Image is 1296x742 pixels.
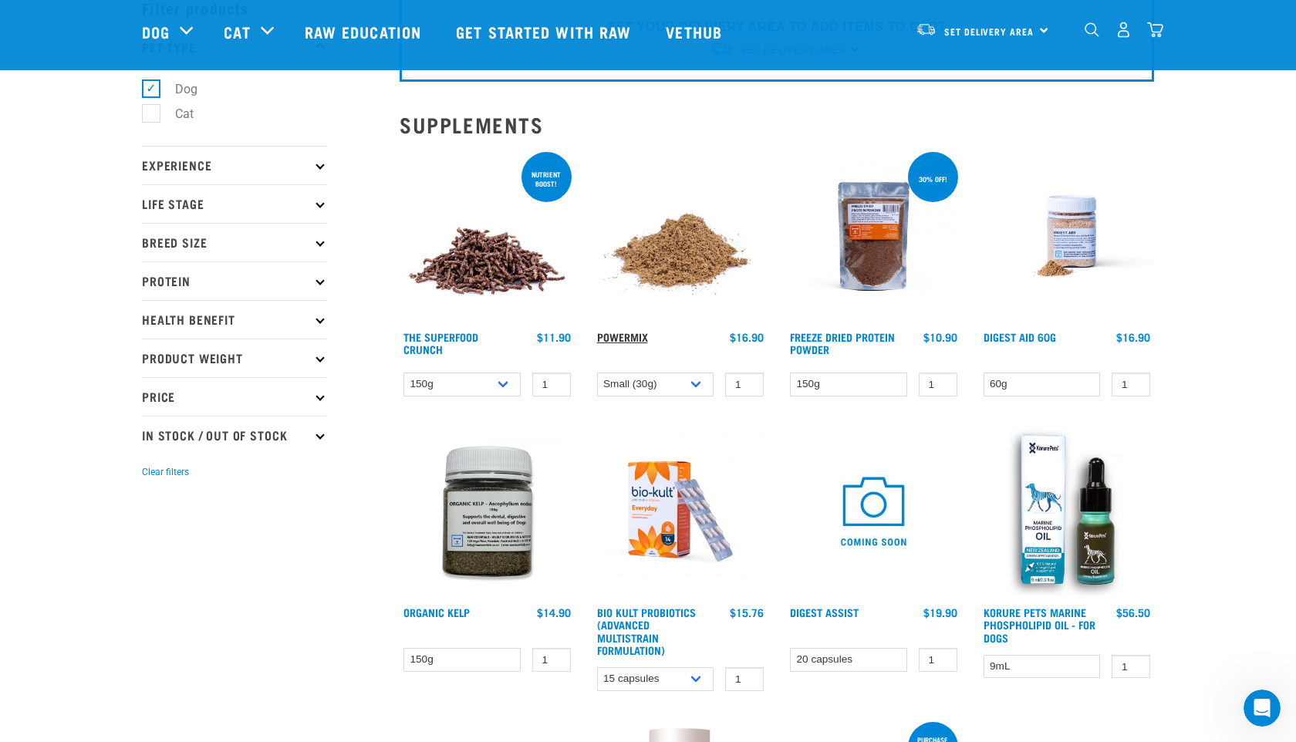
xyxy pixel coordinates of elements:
[142,146,327,184] p: Experience
[984,334,1056,339] a: Digest Aid 60g
[289,1,440,62] a: Raw Education
[400,424,575,599] img: 10870
[730,606,764,619] div: $15.76
[593,424,768,599] img: 2023 AUG RE Product1724
[142,184,327,223] p: Life Stage
[537,606,571,619] div: $14.90
[730,331,764,343] div: $16.90
[984,609,1095,639] a: Korure Pets Marine Phospholipid Oil - for Dogs
[521,163,572,195] div: nutrient boost!
[150,104,200,123] label: Cat
[403,609,470,615] a: Organic Kelp
[912,167,954,191] div: 30% off!
[1116,606,1150,619] div: $56.50
[142,465,189,479] button: Clear filters
[1085,22,1099,37] img: home-icon-1@2x.png
[142,261,327,300] p: Protein
[980,149,1155,324] img: Raw Essentials Digest Aid Pet Supplement
[725,667,764,691] input: 1
[923,606,957,619] div: $19.90
[923,331,957,343] div: $10.90
[790,334,895,352] a: Freeze Dried Protein Powder
[532,648,571,672] input: 1
[1116,331,1150,343] div: $16.90
[150,79,204,99] label: Dog
[142,416,327,454] p: In Stock / Out Of Stock
[1147,22,1163,38] img: home-icon@2x.png
[593,149,768,324] img: Pile Of PowerMix For Pets
[597,609,696,653] a: Bio Kult Probiotics (Advanced Multistrain Formulation)
[980,424,1155,599] img: OI Lfront 1024x1024
[403,334,478,352] a: The Superfood Crunch
[597,334,648,339] a: Powermix
[919,648,957,672] input: 1
[142,377,327,416] p: Price
[142,339,327,377] p: Product Weight
[537,331,571,343] div: $11.90
[400,149,575,324] img: 1311 Superfood Crunch 01
[1244,690,1281,727] iframe: Intercom live chat
[1115,22,1132,38] img: user.png
[1112,373,1150,396] input: 1
[532,373,571,396] input: 1
[790,609,859,615] a: Digest Assist
[944,29,1034,34] span: Set Delivery Area
[786,424,961,599] img: COMING SOON
[725,373,764,396] input: 1
[916,22,937,36] img: van-moving.png
[142,20,170,43] a: Dog
[440,1,650,62] a: Get started with Raw
[400,113,1154,137] h2: Supplements
[1112,655,1150,679] input: 1
[786,149,961,324] img: FD Protein Powder
[919,373,957,396] input: 1
[142,300,327,339] p: Health Benefit
[224,20,250,43] a: Cat
[650,1,741,62] a: Vethub
[142,223,327,261] p: Breed Size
